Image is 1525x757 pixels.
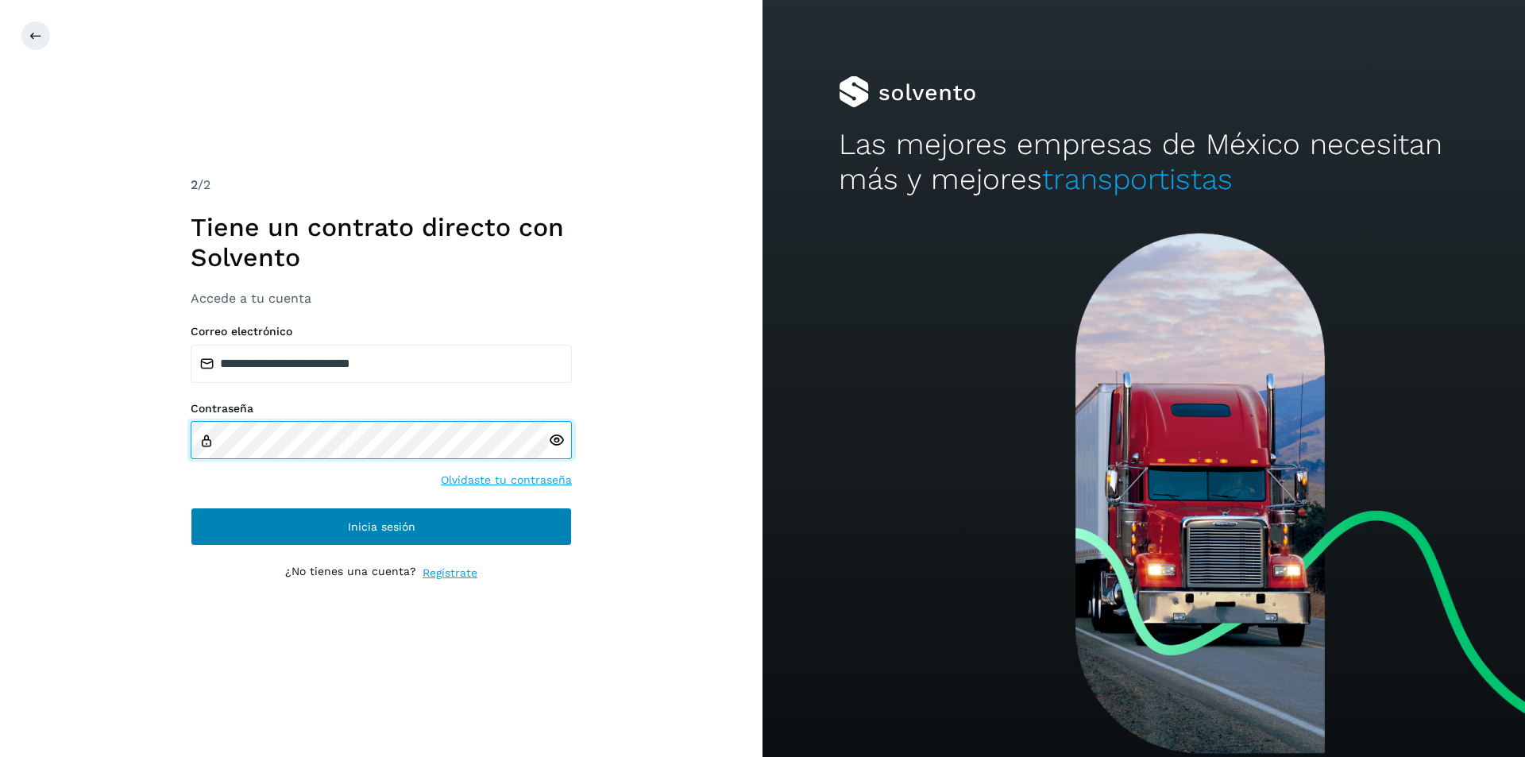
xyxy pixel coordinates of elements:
[191,291,572,306] h3: Accede a tu cuenta
[191,508,572,546] button: Inicia sesión
[285,565,416,581] p: ¿No tienes una cuenta?
[191,212,572,273] h1: Tiene un contrato directo con Solvento
[348,521,415,532] span: Inicia sesión
[191,176,572,195] div: /2
[191,402,572,415] label: Contraseña
[191,177,198,192] span: 2
[1042,162,1233,196] span: transportistas
[423,565,477,581] a: Regístrate
[839,127,1449,198] h2: Las mejores empresas de México necesitan más y mejores
[441,472,572,489] a: Olvidaste tu contraseña
[191,325,572,338] label: Correo electrónico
